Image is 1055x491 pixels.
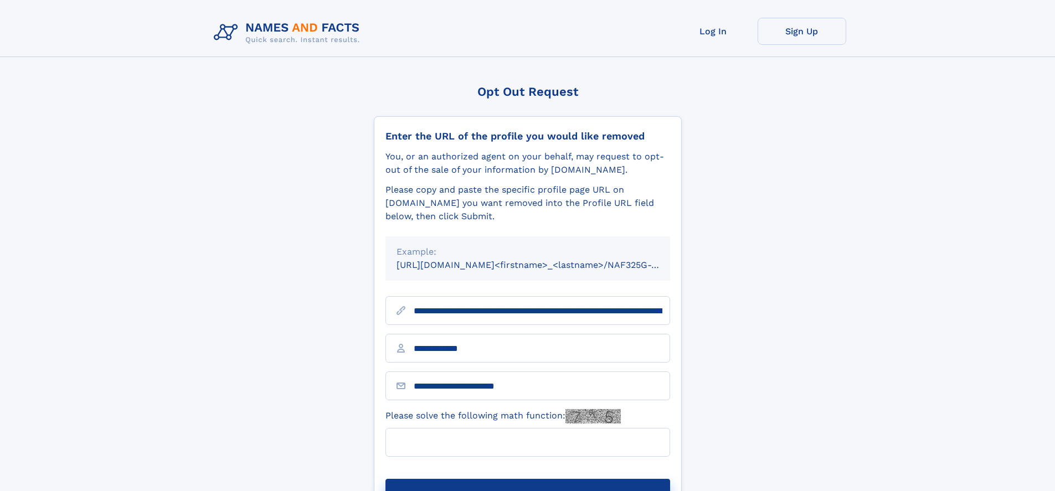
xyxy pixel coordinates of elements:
[385,183,670,223] div: Please copy and paste the specific profile page URL on [DOMAIN_NAME] you want removed into the Pr...
[397,260,691,270] small: [URL][DOMAIN_NAME]<firstname>_<lastname>/NAF325G-xxxxxxxx
[385,130,670,142] div: Enter the URL of the profile you would like removed
[209,18,369,48] img: Logo Names and Facts
[374,85,682,99] div: Opt Out Request
[385,409,621,423] label: Please solve the following math function:
[758,18,846,45] a: Sign Up
[385,150,670,177] div: You, or an authorized agent on your behalf, may request to opt-out of the sale of your informatio...
[669,18,758,45] a: Log In
[397,245,659,259] div: Example:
